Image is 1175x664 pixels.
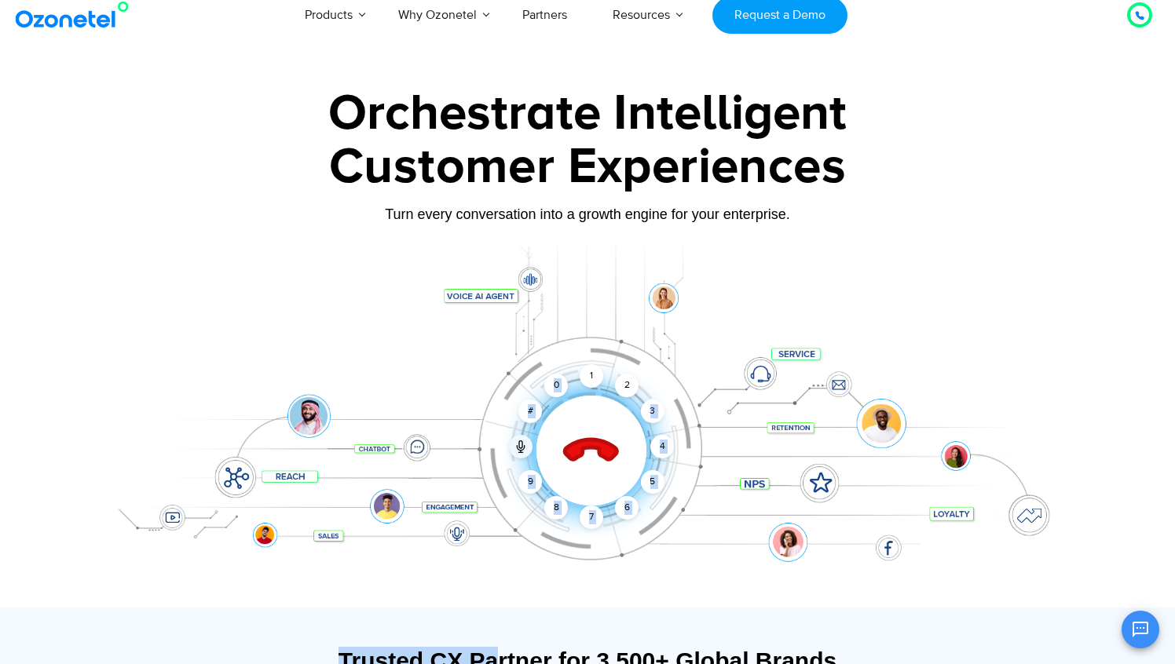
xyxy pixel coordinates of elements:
[580,364,603,388] div: 1
[615,374,639,397] div: 2
[544,374,568,397] div: 0
[615,496,639,520] div: 6
[650,435,674,458] div: 4
[1122,611,1159,648] button: Open chat
[518,399,542,423] div: #
[97,130,1078,205] div: Customer Experiences
[544,496,568,520] div: 8
[641,470,664,494] div: 5
[641,399,664,423] div: 3
[97,206,1078,223] div: Turn every conversation into a growth engine for your enterprise.
[580,505,603,529] div: 7
[97,89,1078,139] div: Orchestrate Intelligent
[518,470,542,494] div: 9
